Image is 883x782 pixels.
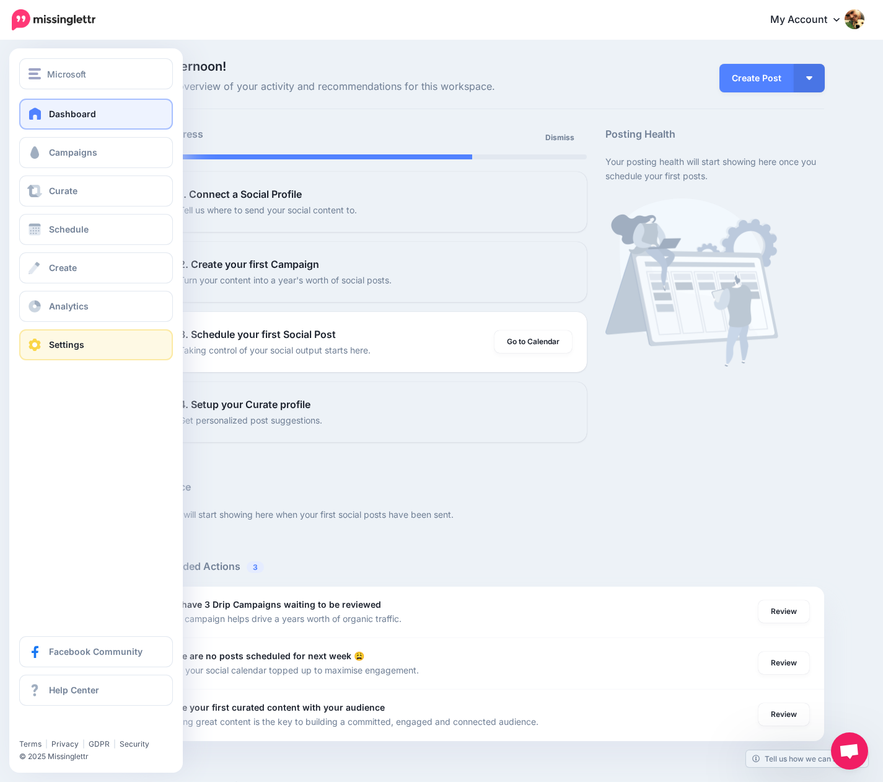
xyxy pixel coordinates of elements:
b: 2. Create your first Campaign [179,258,319,270]
h5: Recommended Actions [130,559,824,574]
span: Microsoft [47,67,86,81]
span: Settings [49,339,84,350]
a: Dashboard [19,99,173,130]
img: arrow-down-white.png [806,76,812,80]
a: Help Center [19,675,173,706]
span: 3 [247,561,264,573]
span: Analytics [49,301,89,311]
span: Create [49,262,77,273]
b: You have 3 Drip Campaigns waiting to be reviewed [162,599,381,610]
img: menu.png [29,68,41,79]
a: Schedule [19,214,173,245]
img: Missinglettr [12,9,95,30]
a: Create [19,252,173,283]
a: Terms [19,739,42,749]
img: calendar-waiting.png [605,198,778,367]
b: 4. Setup your Curate profile [179,398,310,411]
b: There are no posts scheduled for next week 😩 [162,651,364,661]
a: Facebook Community [19,636,173,667]
a: Security [120,739,149,749]
a: Tell us how we can improve [746,750,868,767]
p: Turn your content into a year's worth of social posts. [179,273,392,287]
a: Review [758,703,809,726]
span: Here's an overview of your activity and recommendations for this workspace. [130,79,587,95]
p: Taking control of your social output starts here. [179,343,371,357]
a: Privacy [51,739,79,749]
p: Your metrics will start showing here when your first social posts have been sent. [130,507,824,522]
a: Create Post [719,64,794,92]
b: 1. Connect a Social Profile [179,188,302,200]
span: Curate [49,185,77,196]
p: Each campaign helps drive a years worth of organic traffic. [162,611,402,626]
a: Analytics [19,291,173,322]
a: Settings [19,329,173,360]
a: Review [758,652,809,674]
h5: Setup Progress [130,127,358,142]
a: GDPR [89,739,110,749]
p: Sharing great content is the key to building a committed, engaged and connected audience. [162,714,538,729]
b: 3. Schedule your first Social Post [179,328,336,340]
span: Schedule [49,224,89,234]
a: Curate [19,176,173,207]
p: Get personalized post suggestions. [179,413,322,427]
h5: Posting Health [605,127,824,142]
span: | [113,739,116,749]
a: Go to Calendar [494,331,572,353]
p: Tell us where to send your social content to. [179,203,357,217]
span: Help Center [49,685,99,695]
a: Campaigns [19,137,173,168]
iframe: Twitter Follow Button [19,721,115,734]
b: Share your first curated content with your audience [162,702,385,713]
a: Dismiss [538,127,582,149]
h5: Performance [130,479,824,495]
p: Your posting health will start showing here once you schedule your first posts. [605,154,824,183]
span: Dashboard [49,109,96,119]
a: My Account [758,5,864,35]
li: © 2025 Missinglettr [19,750,182,763]
span: Campaigns [49,147,97,158]
span: | [82,739,85,749]
p: Keep your social calendar topped up to maximise engagement. [162,663,419,677]
span: | [45,739,48,749]
a: Review [758,600,809,623]
a: Open chat [831,732,868,770]
span: Facebook Community [49,646,143,657]
button: Microsoft [19,58,173,89]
